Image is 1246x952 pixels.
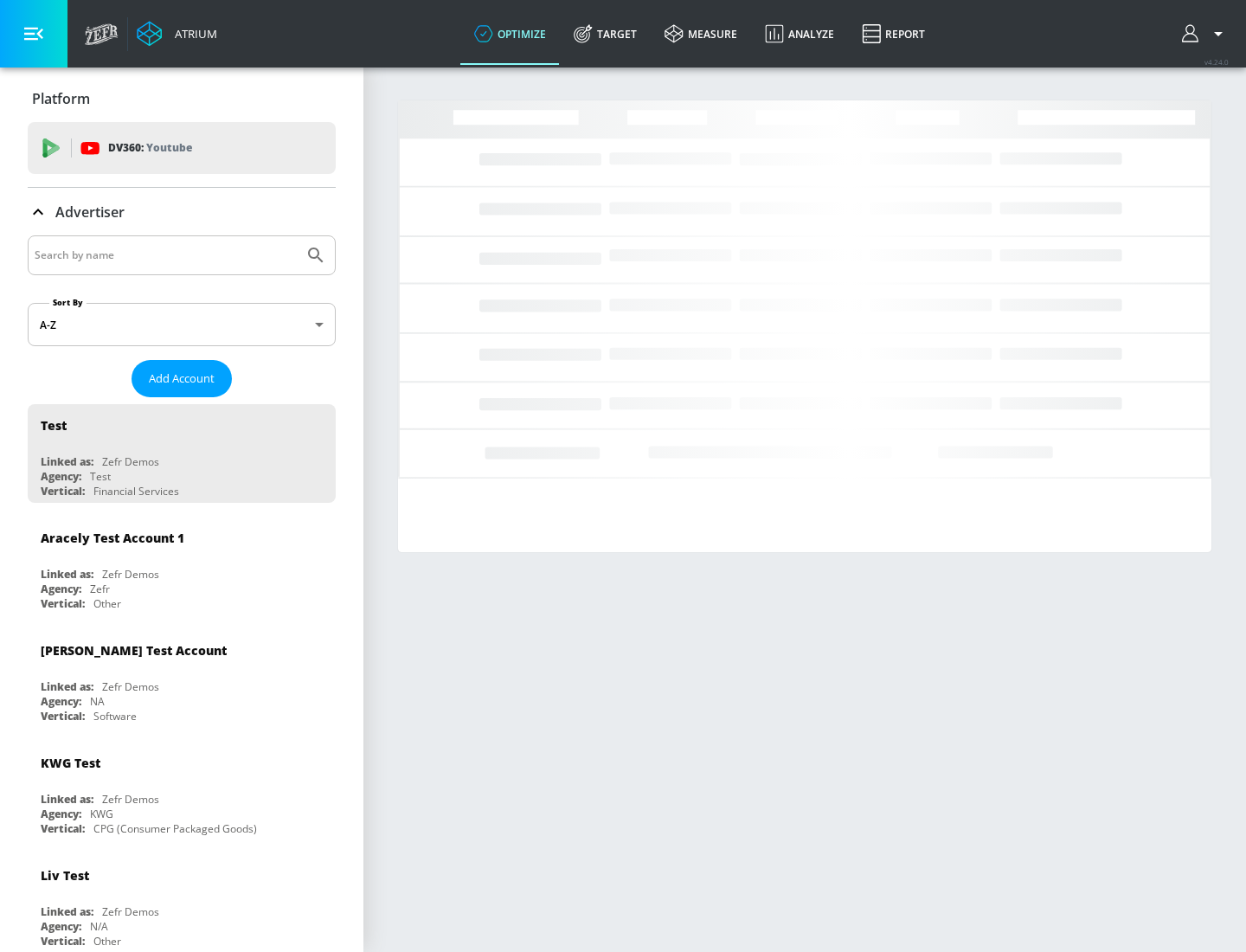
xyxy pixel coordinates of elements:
[41,484,85,499] div: Vertical:
[102,567,159,582] div: Zefr Demos
[102,792,159,807] div: Zefr Demos
[28,742,336,840] div: KWG TestLinked as:Zefr DemosAgency:KWGVertical:CPG (Consumer Packaged Goods)
[41,582,81,596] div: Agency:
[28,517,336,615] div: Aracely Test Account 1Linked as:Zefr DemosAgency:ZefrVertical:Other
[41,934,85,949] div: Vertical:
[560,3,651,65] a: Target
[41,694,81,709] div: Agency:
[41,755,100,771] div: KWG Test
[93,934,121,949] div: Other
[848,3,939,65] a: Report
[41,709,85,724] div: Vertical:
[90,469,111,484] div: Test
[28,404,336,503] div: TestLinked as:Zefr DemosAgency:TestVertical:Financial Services
[93,821,257,836] div: CPG (Consumer Packaged Goods)
[102,679,159,694] div: Zefr Demos
[168,26,217,42] div: Atrium
[90,919,108,934] div: N/A
[90,582,110,596] div: Zefr
[41,642,227,659] div: [PERSON_NAME] Test Account
[28,303,336,346] div: A-Z
[32,89,90,108] p: Platform
[132,360,232,397] button: Add Account
[28,188,336,236] div: Advertiser
[55,203,125,222] p: Advertiser
[41,792,93,807] div: Linked as:
[41,596,85,611] div: Vertical:
[108,138,192,158] p: DV360:
[28,122,336,174] div: DV360: Youtube
[137,21,217,47] a: Atrium
[751,3,848,65] a: Analyze
[93,709,137,724] div: Software
[41,904,93,919] div: Linked as:
[146,138,192,157] p: Youtube
[28,74,336,123] div: Platform
[102,454,159,469] div: Zefr Demos
[28,629,336,728] div: [PERSON_NAME] Test AccountLinked as:Zefr DemosAgency:NAVertical:Software
[41,807,81,821] div: Agency:
[460,3,560,65] a: optimize
[93,484,179,499] div: Financial Services
[49,297,87,308] label: Sort By
[93,596,121,611] div: Other
[35,244,297,267] input: Search by name
[102,904,159,919] div: Zefr Demos
[41,469,81,484] div: Agency:
[41,821,85,836] div: Vertical:
[41,567,93,582] div: Linked as:
[41,417,67,434] div: Test
[41,454,93,469] div: Linked as:
[41,530,184,546] div: Aracely Test Account 1
[41,919,81,934] div: Agency:
[651,3,751,65] a: measure
[90,807,113,821] div: KWG
[1204,57,1229,67] span: v 4.24.0
[90,694,105,709] div: NA
[149,369,215,389] span: Add Account
[41,679,93,694] div: Linked as:
[41,867,89,884] div: Liv Test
